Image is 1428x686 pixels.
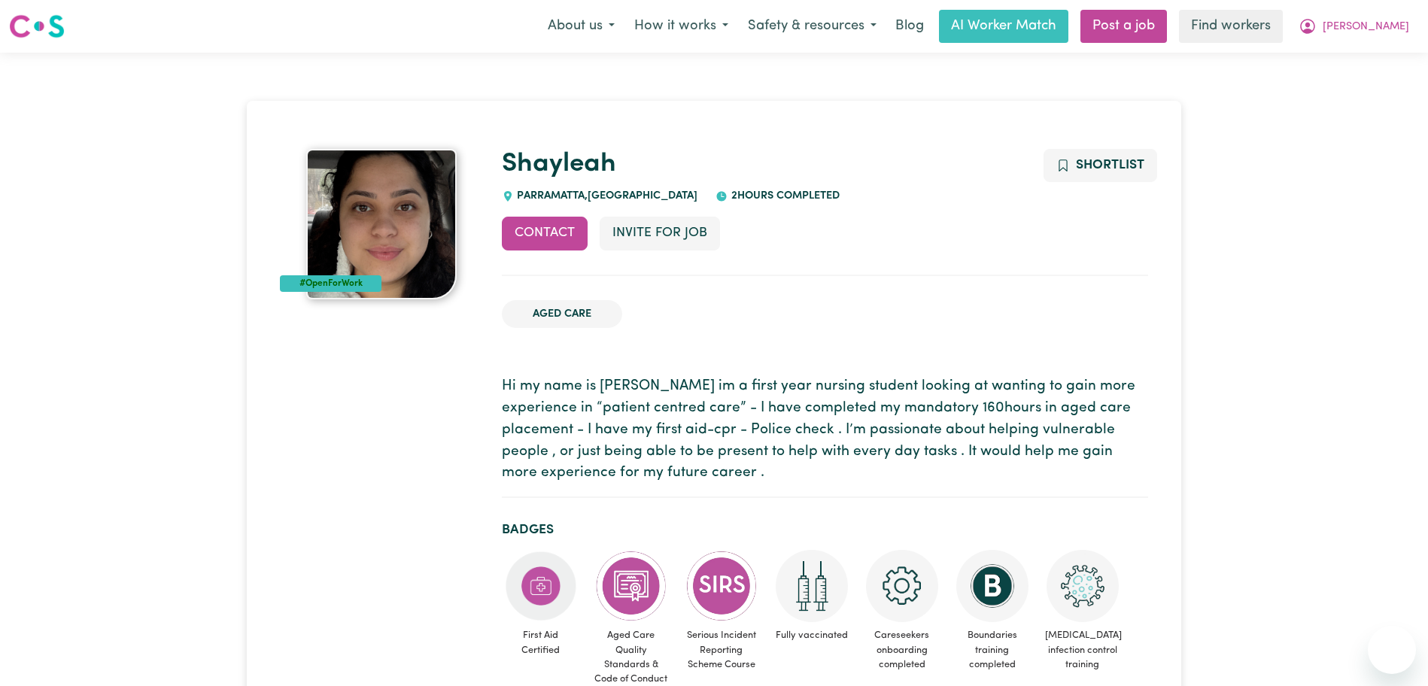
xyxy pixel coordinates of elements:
[502,622,580,663] span: First Aid Certified
[505,550,577,622] img: Care and support worker has completed First Aid Certification
[595,550,667,622] img: CS Academy: Aged Care Quality Standards & Code of Conduct course completed
[1044,149,1157,182] button: Add to shortlist
[1368,626,1416,674] iframe: Button to launch messaging window
[9,9,65,44] a: Careseekers logo
[1323,19,1409,35] span: [PERSON_NAME]
[1076,159,1144,171] span: Shortlist
[600,217,720,250] button: Invite for Job
[685,550,758,622] img: CS Academy: Serious Incident Reporting Scheme course completed
[939,10,1068,43] a: AI Worker Match
[863,622,941,678] span: Careseekers onboarding completed
[953,622,1032,678] span: Boundaries training completed
[280,149,483,299] a: Shayleah's profile picture'#OpenForWork
[502,151,616,178] a: Shayleah
[1289,11,1419,42] button: My Account
[886,10,933,43] a: Blog
[866,550,938,622] img: CS Academy: Careseekers Onboarding course completed
[502,376,1148,484] p: Hi my name is [PERSON_NAME] im a first year nursing student looking at wanting to gain more exper...
[1047,550,1119,622] img: CS Academy: COVID-19 Infection Control Training course completed
[280,275,381,292] div: #OpenForWork
[738,11,886,42] button: Safety & resources
[776,550,848,622] img: Care and support worker has received 2 doses of COVID-19 vaccine
[514,190,698,202] span: PARRAMATTA , [GEOGRAPHIC_DATA]
[624,11,738,42] button: How it works
[728,190,840,202] span: 2 hours completed
[502,300,622,329] li: Aged Care
[682,622,761,678] span: Serious Incident Reporting Scheme Course
[9,13,65,40] img: Careseekers logo
[502,522,1148,538] h2: Badges
[306,149,457,299] img: Shayleah
[502,217,588,250] button: Contact
[956,550,1028,622] img: CS Academy: Boundaries in care and support work course completed
[773,622,851,648] span: Fully vaccinated
[1080,10,1167,43] a: Post a job
[1179,10,1283,43] a: Find workers
[538,11,624,42] button: About us
[1044,622,1122,678] span: [MEDICAL_DATA] infection control training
